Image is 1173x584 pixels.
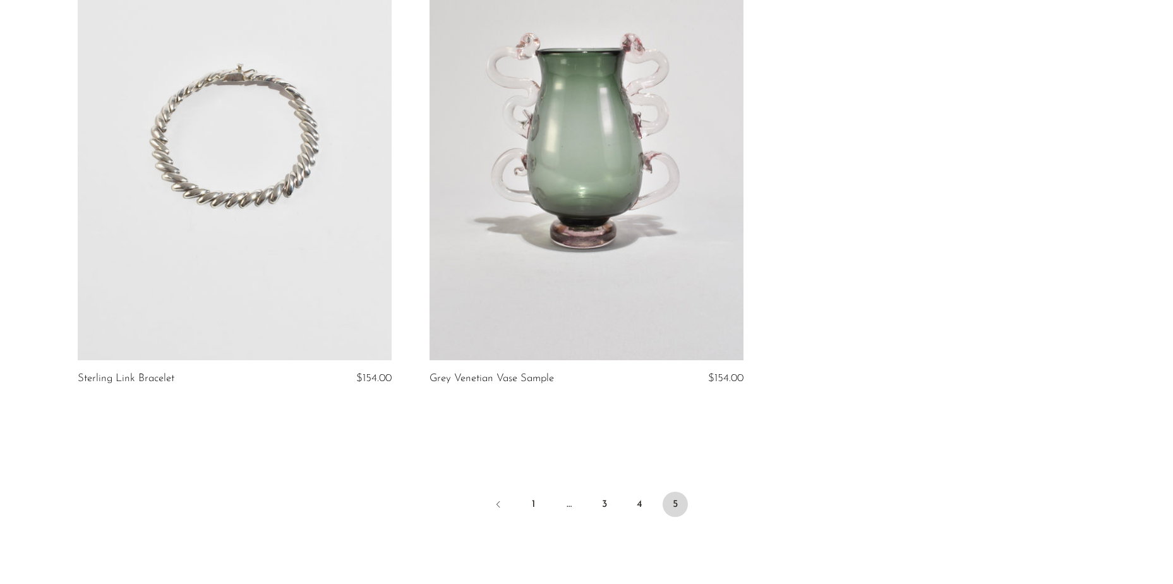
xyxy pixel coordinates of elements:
a: Grey Venetian Vase Sample [430,373,554,384]
span: … [556,492,582,517]
a: 3 [592,492,617,517]
a: Sterling Link Bracelet [78,373,174,384]
a: 1 [521,492,546,517]
span: $154.00 [708,373,743,384]
a: Previous [486,492,511,520]
span: $154.00 [356,373,392,384]
span: 5 [663,492,688,517]
a: 4 [627,492,653,517]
